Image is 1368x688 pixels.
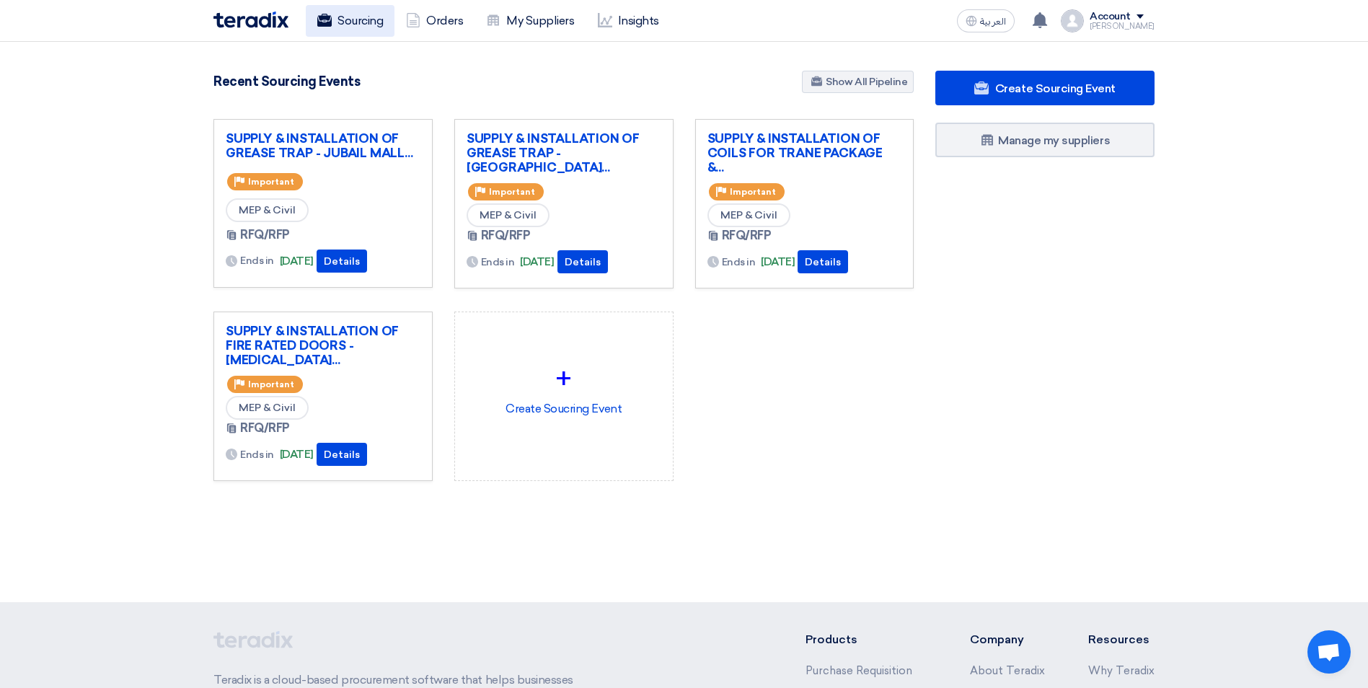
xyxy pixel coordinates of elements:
li: Resources [1088,631,1155,648]
span: [DATE] [280,446,314,463]
span: Important [248,177,294,187]
a: SUPPLY & INSTALLATION OF GREASE TRAP - JUBAIL MALL... [226,131,420,160]
button: Details [317,443,367,466]
a: Insights [586,5,671,37]
img: profile_test.png [1061,9,1084,32]
img: Teradix logo [213,12,288,28]
span: RFQ/RFP [240,420,290,437]
button: Details [317,250,367,273]
span: MEP & Civil [707,203,790,227]
a: Show All Pipeline [802,71,914,93]
span: [DATE] [761,254,795,270]
span: RFQ/RFP [240,226,290,244]
span: MEP & Civil [226,198,309,222]
span: العربية [980,17,1006,27]
a: Orders [394,5,475,37]
li: Company [970,631,1045,648]
span: Ends in [481,255,515,270]
span: Important [248,379,294,389]
span: Create Sourcing Event [995,81,1116,95]
a: Manage my suppliers [935,123,1155,157]
span: Ends in [240,253,274,268]
a: My Suppliers [475,5,586,37]
a: Why Teradix [1088,664,1155,677]
h4: Recent Sourcing Events [213,74,360,89]
span: Important [489,187,535,197]
button: Details [557,250,608,273]
a: SUPPLY & INSTALLATION OF COILS FOR TRANE PACKAGE &... [707,131,902,175]
div: + [467,357,661,400]
a: Sourcing [306,5,394,37]
span: RFQ/RFP [722,227,772,244]
a: Open chat [1307,630,1351,674]
div: Create Soucring Event [467,324,661,451]
span: RFQ/RFP [481,227,531,244]
span: Important [730,187,776,197]
div: Account [1090,11,1131,23]
a: Purchase Requisition [806,664,912,677]
span: MEP & Civil [226,396,309,420]
a: About Teradix [970,664,1045,677]
span: [DATE] [280,253,314,270]
span: MEP & Civil [467,203,550,227]
button: Details [798,250,848,273]
div: [PERSON_NAME] [1090,22,1155,30]
a: SUPPLY & INSTALLATION OF FIRE RATED DOORS - [MEDICAL_DATA]... [226,324,420,367]
span: Ends in [240,447,274,462]
li: Products [806,631,927,648]
button: العربية [957,9,1015,32]
span: Ends in [722,255,756,270]
span: [DATE] [520,254,554,270]
a: SUPPLY & INSTALLATION OF GREASE TRAP - [GEOGRAPHIC_DATA]... [467,131,661,175]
